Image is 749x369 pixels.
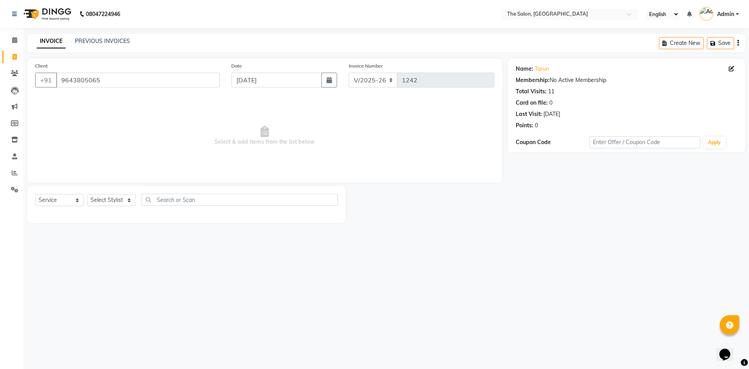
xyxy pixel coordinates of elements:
[543,110,560,118] div: [DATE]
[35,62,48,70] label: Client
[548,87,554,96] div: 11
[516,65,533,73] div: Name:
[717,10,734,18] span: Admin
[707,37,734,49] button: Save
[75,37,130,45] a: PREVIOUS INVOICES
[516,87,547,96] div: Total Visits:
[589,136,700,148] input: Enter Offer / Coupon Code
[349,62,383,70] label: Invoice Number
[703,137,726,148] button: Apply
[699,7,713,21] img: Admin
[35,97,494,175] span: Select & add items from the list below
[37,34,66,48] a: INVOICE
[516,110,542,118] div: Last Visit:
[142,194,338,206] input: Search or Scan
[716,338,741,361] iframe: chat widget
[516,76,550,84] div: Membership:
[56,73,220,87] input: Search by Name/Mobile/Email/Code
[516,121,533,130] div: Points:
[231,62,242,70] label: Date
[516,99,548,107] div: Card on file:
[535,121,538,130] div: 0
[86,3,120,25] b: 08047224946
[516,76,737,84] div: No Active Membership
[516,138,589,146] div: Coupon Code
[35,73,57,87] button: +91
[535,65,549,73] a: Tarun
[549,99,552,107] div: 0
[659,37,704,49] button: Create New
[20,3,73,25] img: logo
